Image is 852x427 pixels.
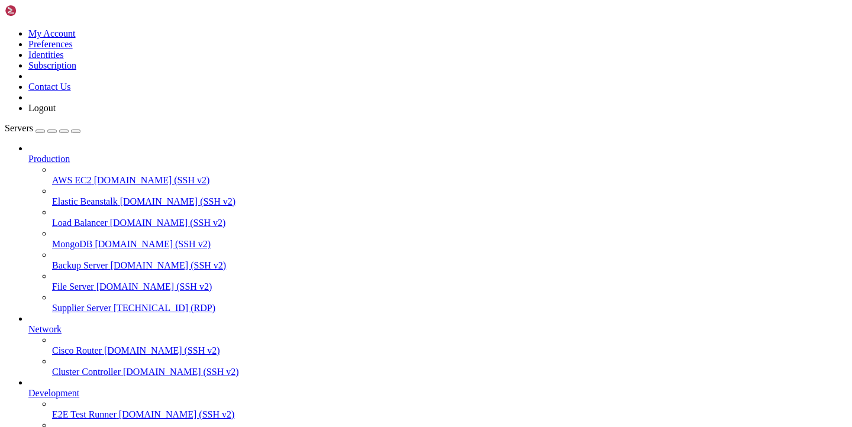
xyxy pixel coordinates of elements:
[28,388,79,398] span: Development
[28,154,847,164] a: Production
[28,154,70,164] span: Production
[52,186,847,207] li: Elastic Beanstalk [DOMAIN_NAME] (SSH v2)
[52,335,847,356] li: Cisco Router [DOMAIN_NAME] (SSH v2)
[52,196,847,207] a: Elastic Beanstalk [DOMAIN_NAME] (SSH v2)
[104,345,220,355] span: [DOMAIN_NAME] (SSH v2)
[28,103,56,113] a: Logout
[5,123,80,133] a: Servers
[52,303,847,313] a: Supplier Server [TECHNICAL_ID] (RDP)
[96,282,212,292] span: [DOMAIN_NAME] (SSH v2)
[114,303,215,313] span: [TECHNICAL_ID] (RDP)
[111,260,227,270] span: [DOMAIN_NAME] (SSH v2)
[28,388,847,399] a: Development
[52,218,847,228] a: Load Balancer [DOMAIN_NAME] (SSH v2)
[52,260,847,271] a: Backup Server [DOMAIN_NAME] (SSH v2)
[52,239,847,250] a: MongoDB [DOMAIN_NAME] (SSH v2)
[52,175,847,186] a: AWS EC2 [DOMAIN_NAME] (SSH v2)
[52,345,102,355] span: Cisco Router
[52,271,847,292] li: File Server [DOMAIN_NAME] (SSH v2)
[28,39,73,49] a: Preferences
[52,228,847,250] li: MongoDB [DOMAIN_NAME] (SSH v2)
[28,50,64,60] a: Identities
[52,356,847,377] li: Cluster Controller [DOMAIN_NAME] (SSH v2)
[52,175,92,185] span: AWS EC2
[52,164,847,186] li: AWS EC2 [DOMAIN_NAME] (SSH v2)
[28,324,62,334] span: Network
[52,250,847,271] li: Backup Server [DOMAIN_NAME] (SSH v2)
[52,196,118,206] span: Elastic Beanstalk
[52,409,117,419] span: E2E Test Runner
[52,260,108,270] span: Backup Server
[52,409,847,420] a: E2E Test Runner [DOMAIN_NAME] (SSH v2)
[52,345,847,356] a: Cisco Router [DOMAIN_NAME] (SSH v2)
[5,5,73,17] img: Shellngn
[28,324,847,335] a: Network
[52,399,847,420] li: E2E Test Runner [DOMAIN_NAME] (SSH v2)
[120,196,236,206] span: [DOMAIN_NAME] (SSH v2)
[28,28,76,38] a: My Account
[119,409,235,419] span: [DOMAIN_NAME] (SSH v2)
[28,143,847,313] li: Production
[52,207,847,228] li: Load Balancer [DOMAIN_NAME] (SSH v2)
[94,175,210,185] span: [DOMAIN_NAME] (SSH v2)
[52,303,111,313] span: Supplier Server
[28,82,71,92] a: Contact Us
[52,367,847,377] a: Cluster Controller [DOMAIN_NAME] (SSH v2)
[52,282,847,292] a: File Server [DOMAIN_NAME] (SSH v2)
[5,123,33,133] span: Servers
[52,282,94,292] span: File Server
[52,292,847,313] li: Supplier Server [TECHNICAL_ID] (RDP)
[110,218,226,228] span: [DOMAIN_NAME] (SSH v2)
[52,239,92,249] span: MongoDB
[95,239,211,249] span: [DOMAIN_NAME] (SSH v2)
[28,313,847,377] li: Network
[123,367,239,377] span: [DOMAIN_NAME] (SSH v2)
[28,60,76,70] a: Subscription
[52,218,108,228] span: Load Balancer
[52,367,121,377] span: Cluster Controller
